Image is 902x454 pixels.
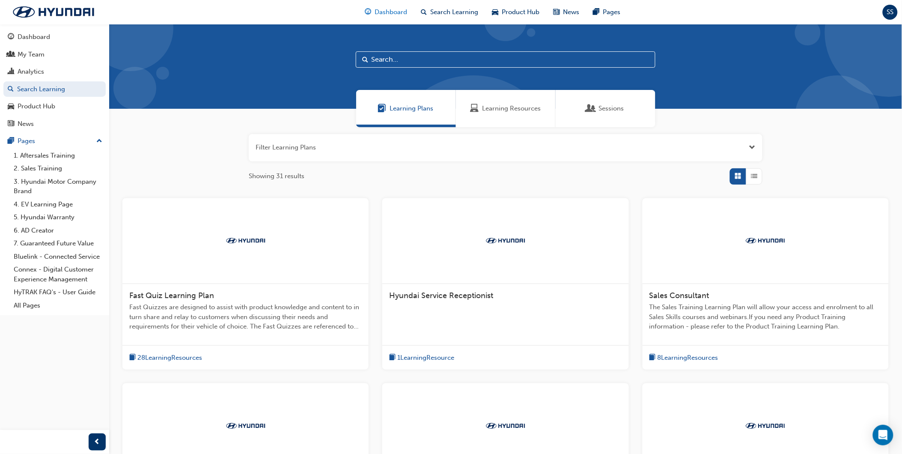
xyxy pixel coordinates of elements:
span: Learning Plans [390,104,434,113]
a: 1. Aftersales Training [10,149,106,162]
img: Trak [222,421,269,430]
div: Pages [18,136,35,146]
span: pages-icon [8,137,14,145]
img: Trak [742,421,789,430]
span: book-icon [129,352,136,363]
div: Dashboard [18,32,50,42]
button: Pages [3,133,106,149]
span: Search Learning [431,7,479,17]
span: book-icon [649,352,656,363]
span: 8 Learning Resources [658,353,718,363]
a: 7. Guaranteed Future Value [10,237,106,250]
span: Sessions [587,104,595,113]
span: book-icon [389,352,396,363]
span: Grid [735,171,741,181]
a: 3. Hyundai Motor Company Brand [10,175,106,198]
div: Open Intercom Messenger [873,425,893,445]
a: car-iconProduct Hub [485,3,547,21]
span: up-icon [96,136,102,147]
div: My Team [18,50,45,60]
img: Trak [742,236,789,245]
span: search-icon [421,7,427,18]
img: Trak [4,3,103,21]
span: guage-icon [8,33,14,41]
div: Product Hub [18,102,55,111]
a: search-iconSearch Learning [414,3,485,21]
a: Analytics [3,64,106,80]
a: Learning ResourcesLearning Resources [456,90,556,127]
button: book-icon28LearningResources [129,352,202,363]
div: News [18,119,34,129]
a: Learning PlansLearning Plans [356,90,456,127]
a: TrakFast Quiz Learning PlanFast Quizzes are designed to assist with product knowledge and content... [122,198,369,370]
span: 28 Learning Resources [137,353,202,363]
span: SS [887,7,894,17]
div: Analytics [18,67,44,77]
a: TrakSales ConsultantThe Sales Training Learning Plan will allow your access and enrolment to all ... [643,198,889,370]
a: 2. Sales Training [10,162,106,175]
span: Fast Quiz Learning Plan [129,291,214,300]
img: Trak [222,236,269,245]
span: car-icon [8,103,14,111]
a: 4. EV Learning Page [10,198,106,211]
button: book-icon1LearningResource [389,352,454,363]
input: Search... [356,51,655,68]
span: guage-icon [365,7,372,18]
a: HyTRAK FAQ's - User Guide [10,286,106,299]
span: news-icon [554,7,560,18]
span: prev-icon [94,437,101,448]
span: Learning Resources [470,104,479,113]
a: Dashboard [3,29,106,45]
span: Dashboard [375,7,408,17]
a: News [3,116,106,132]
span: Sales Consultant [649,291,709,300]
a: TrakHyundai Service Receptionistbook-icon1LearningResource [382,198,628,370]
a: SessionsSessions [556,90,655,127]
span: Learning Plans [378,104,387,113]
button: book-icon8LearningResources [649,352,718,363]
button: DashboardMy TeamAnalyticsSearch LearningProduct HubNews [3,27,106,133]
a: 6. AD Creator [10,224,106,237]
span: List [751,171,758,181]
a: pages-iconPages [586,3,628,21]
a: My Team [3,47,106,63]
img: Trak [482,236,529,245]
a: Search Learning [3,81,106,97]
img: Trak [482,421,529,430]
span: people-icon [8,51,14,59]
span: Hyundai Service Receptionist [389,291,493,300]
span: News [563,7,580,17]
span: Fast Quizzes are designed to assist with product knowledge and content to in turn share and relay... [129,302,362,332]
a: guage-iconDashboard [358,3,414,21]
span: chart-icon [8,68,14,76]
span: Showing 31 results [249,171,304,181]
a: 5. Hyundai Warranty [10,211,106,224]
span: Learning Resources [482,104,541,113]
button: Open the filter [749,143,756,152]
a: Product Hub [3,99,106,114]
a: Bluelink - Connected Service [10,250,106,263]
a: news-iconNews [547,3,586,21]
span: Pages [603,7,621,17]
button: SS [883,5,898,20]
span: Search [362,55,368,65]
a: Connex - Digital Customer Experience Management [10,263,106,286]
span: news-icon [8,120,14,128]
span: pages-icon [593,7,600,18]
span: search-icon [8,86,14,93]
span: 1 Learning Resource [397,353,454,363]
span: Sessions [599,104,624,113]
span: Product Hub [502,7,540,17]
span: The Sales Training Learning Plan will allow your access and enrolment to all Sales Skills courses... [649,302,882,332]
a: All Pages [10,299,106,312]
span: car-icon [492,7,499,18]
